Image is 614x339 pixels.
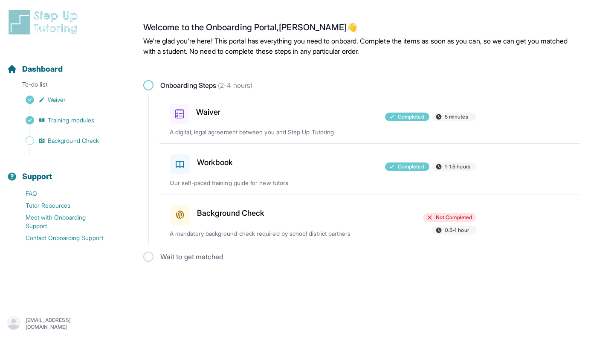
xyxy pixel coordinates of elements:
span: (2-4 hours) [216,81,252,90]
h3: Background Check [197,207,264,219]
a: Background CheckNot Completed0.5-1 hourA mandatory background check required by school district p... [159,194,580,245]
span: Onboarding Steps [160,80,252,90]
a: FAQ [7,188,109,200]
span: Support [22,171,52,183]
a: Background Check [7,135,109,147]
h2: Welcome to the Onboarding Portal, [PERSON_NAME] 👋 [143,22,580,36]
a: Tutor Resources [7,200,109,212]
p: [EMAIL_ADDRESS][DOMAIN_NAME] [26,317,102,330]
p: A digital, legal agreement between you and Step Up Tutoring [170,128,369,136]
span: 1-1.5 hours [445,163,470,170]
p: We're glad you're here! This portal has everything you need to onboard. Complete the items as soo... [143,36,580,56]
span: Training modules [48,116,94,125]
span: Completed [398,113,424,120]
p: Our self-paced training guide for new tutors [170,179,369,187]
p: To-do list [3,80,105,92]
span: Completed [398,163,424,170]
button: [EMAIL_ADDRESS][DOMAIN_NAME] [7,316,102,331]
button: Dashboard [3,49,105,78]
a: WaiverCompleted5 minutesA digital, legal agreement between you and Step Up Tutoring [159,94,580,143]
a: Meet with Onboarding Support [7,212,109,232]
span: Not Completed [436,214,472,221]
button: Support [3,157,105,186]
span: Dashboard [22,63,63,75]
h3: Workbook [197,156,233,168]
span: Background Check [48,136,99,145]
span: 5 minutes [445,113,468,120]
h3: Waiver [196,106,220,118]
a: Dashboard [7,63,63,75]
img: logo [7,9,83,36]
p: A mandatory background check required by school district partners [170,229,369,238]
a: Contact Onboarding Support [7,232,109,244]
span: Waiver [48,96,66,104]
span: 0.5-1 hour [445,227,469,234]
a: Training modules [7,114,109,126]
a: Waiver [7,94,109,106]
a: WorkbookCompleted1-1.5 hoursOur self-paced training guide for new tutors [159,144,580,194]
